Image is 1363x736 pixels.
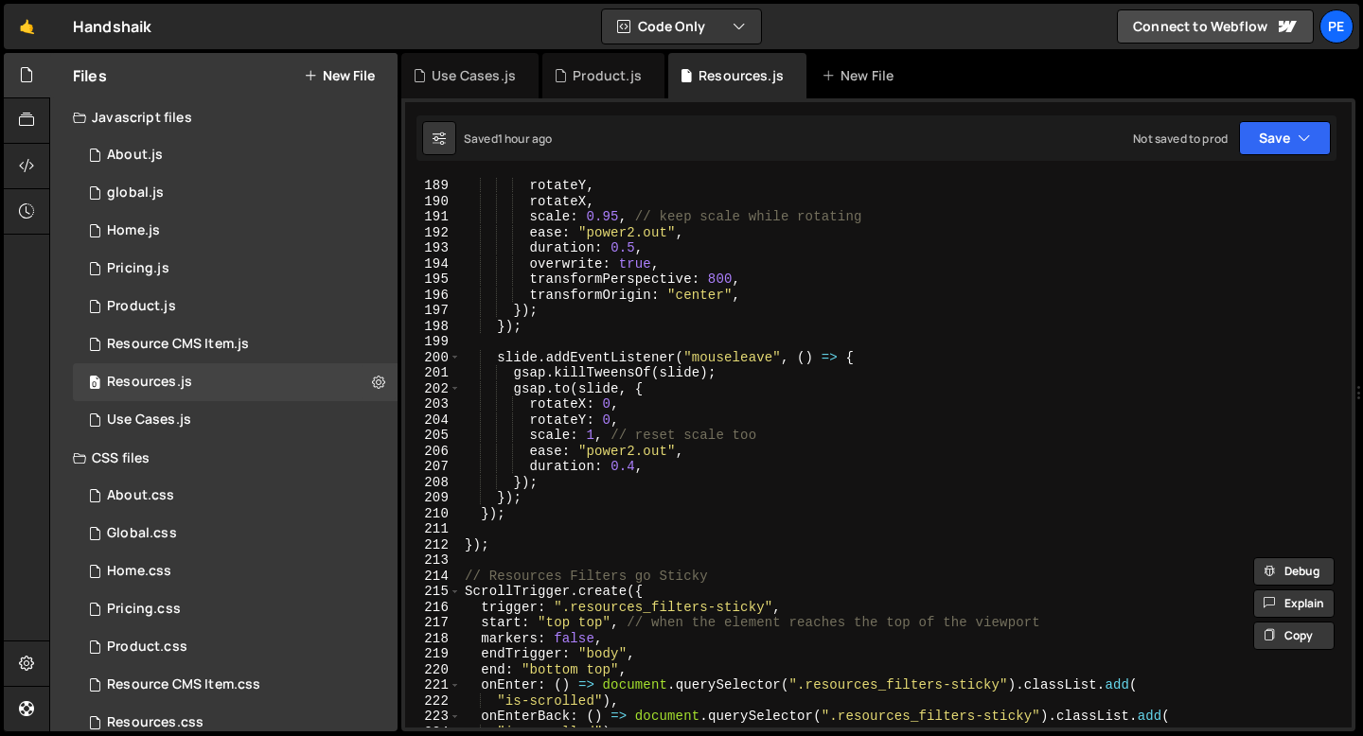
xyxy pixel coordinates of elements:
[89,377,100,392] span: 0
[73,212,398,250] div: 16572/45051.js
[405,350,461,366] div: 200
[1253,557,1335,586] button: Debug
[432,66,516,85] div: Use Cases.js
[73,363,398,401] div: 16572/46394.js
[405,365,461,381] div: 201
[73,136,398,174] div: 16572/45486.js
[405,178,461,194] div: 189
[1133,131,1228,147] div: Not saved to prod
[405,584,461,600] div: 215
[50,98,398,136] div: Javascript files
[107,147,163,164] div: About.js
[405,225,461,241] div: 192
[73,515,398,552] div: 16572/45138.css
[405,552,461,569] div: 213
[405,662,461,678] div: 220
[405,677,461,693] div: 221
[405,303,461,319] div: 197
[405,209,461,225] div: 191
[73,288,398,325] div: 16572/45211.js
[405,272,461,288] div: 195
[405,475,461,491] div: 208
[107,676,260,693] div: Resource CMS Item.css
[498,131,553,147] div: 1 hour ago
[107,601,181,618] div: Pricing.css
[405,194,461,210] div: 190
[405,319,461,335] div: 198
[405,569,461,585] div: 214
[602,9,761,44] button: Code Only
[73,477,398,515] div: 16572/45487.css
[405,506,461,522] div: 210
[73,174,398,212] div: 16572/45061.js
[405,693,461,710] div: 222
[107,336,249,353] div: Resource CMS Item.js
[107,639,187,656] div: Product.css
[1117,9,1314,44] a: Connect to Webflow
[73,250,398,288] div: 16572/45430.js
[405,428,461,444] div: 205
[405,240,461,256] div: 193
[405,600,461,616] div: 216
[1319,9,1354,44] a: Pe
[107,260,169,277] div: Pricing.js
[107,714,204,731] div: Resources.css
[107,374,192,391] div: Resources.js
[405,537,461,553] div: 212
[107,563,171,580] div: Home.css
[73,590,398,628] div: 16572/45431.css
[107,412,191,429] div: Use Cases.js
[405,646,461,662] div: 219
[822,66,901,85] div: New File
[405,334,461,350] div: 199
[405,256,461,272] div: 194
[50,439,398,477] div: CSS files
[73,15,151,38] div: Handshaik
[405,709,461,725] div: 223
[73,628,398,666] div: 16572/45330.css
[107,487,174,504] div: About.css
[73,552,398,590] div: 16572/45056.css
[73,65,107,86] h2: Files
[107,184,164,202] div: global.js
[1253,589,1335,618] button: Explain
[73,325,398,363] div: 16572/46625.js
[107,298,176,315] div: Product.js
[405,459,461,475] div: 207
[73,401,398,439] div: 16572/45332.js
[405,396,461,412] div: 203
[405,381,461,397] div: 202
[405,412,461,429] div: 204
[107,525,177,542] div: Global.css
[405,631,461,647] div: 218
[405,288,461,304] div: 196
[107,222,160,239] div: Home.js
[73,666,398,704] div: 16572/46626.css
[1253,622,1335,650] button: Copy
[464,131,552,147] div: Saved
[405,490,461,506] div: 209
[405,521,461,537] div: 211
[699,66,784,85] div: Resources.js
[1239,121,1331,155] button: Save
[4,4,50,49] a: 🤙
[405,615,461,631] div: 217
[405,444,461,460] div: 206
[304,68,375,83] button: New File
[573,66,642,85] div: Product.js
